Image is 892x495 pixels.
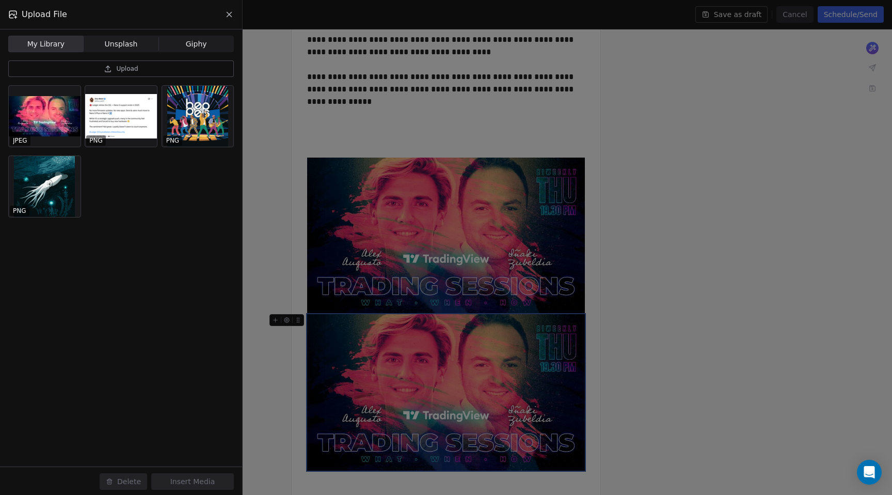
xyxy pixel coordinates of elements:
[22,8,67,21] span: Upload File
[116,65,138,73] span: Upload
[89,136,103,145] p: PNG
[857,460,882,485] div: Open Intercom Messenger
[186,39,207,50] span: Giphy
[105,39,138,50] span: Unsplash
[100,473,147,490] button: Delete
[151,473,234,490] button: Insert Media
[13,207,26,215] p: PNG
[13,136,27,145] p: JPEG
[8,60,234,77] button: Upload
[166,136,180,145] p: PNG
